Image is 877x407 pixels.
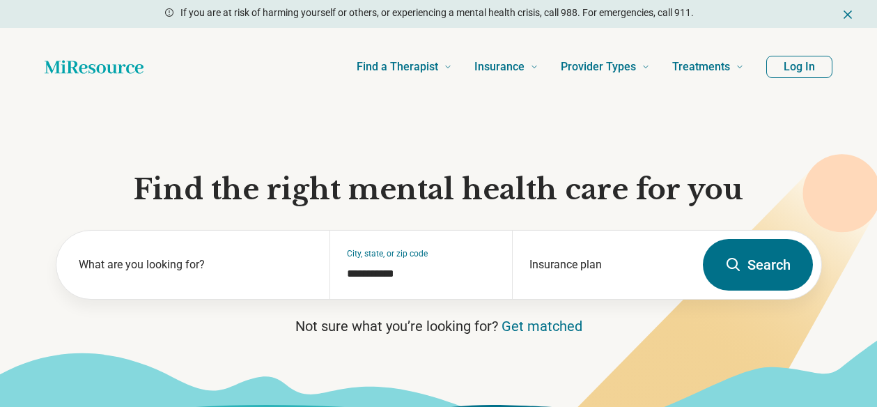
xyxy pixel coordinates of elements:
[357,57,438,77] span: Find a Therapist
[45,53,143,81] a: Home page
[79,256,313,273] label: What are you looking for?
[474,57,525,77] span: Insurance
[56,316,822,336] p: Not sure what you’re looking for?
[502,318,582,335] a: Get matched
[561,57,636,77] span: Provider Types
[766,56,832,78] button: Log In
[357,39,452,95] a: Find a Therapist
[672,57,730,77] span: Treatments
[56,171,822,208] h1: Find the right mental health care for you
[561,39,650,95] a: Provider Types
[180,6,694,20] p: If you are at risk of harming yourself or others, or experiencing a mental health crisis, call 98...
[474,39,538,95] a: Insurance
[841,6,855,22] button: Dismiss
[672,39,744,95] a: Treatments
[703,239,813,291] button: Search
